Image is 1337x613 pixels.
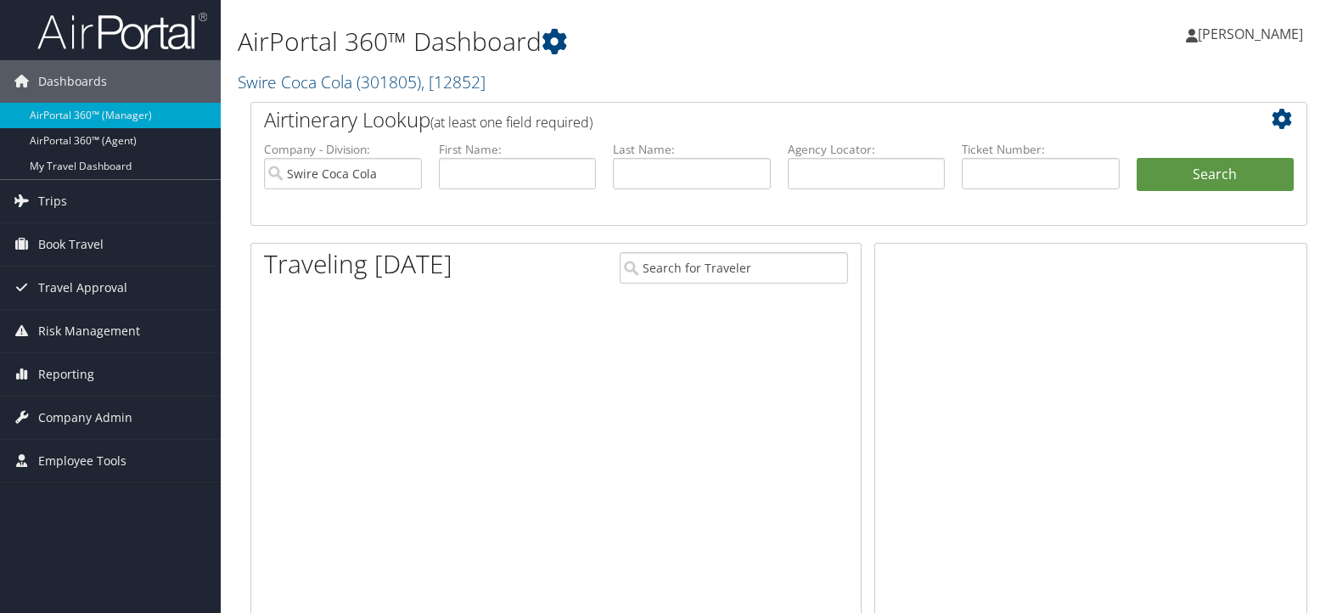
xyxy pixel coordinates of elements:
[1186,8,1320,59] a: [PERSON_NAME]
[38,223,104,266] span: Book Travel
[788,141,946,158] label: Agency Locator:
[37,11,207,51] img: airportal-logo.png
[238,24,959,59] h1: AirPortal 360™ Dashboard
[38,353,94,396] span: Reporting
[38,180,67,222] span: Trips
[962,141,1120,158] label: Ticket Number:
[38,267,127,309] span: Travel Approval
[421,70,486,93] span: , [ 12852 ]
[264,246,452,282] h1: Traveling [DATE]
[613,141,771,158] label: Last Name:
[1137,158,1295,192] button: Search
[430,113,593,132] span: (at least one field required)
[357,70,421,93] span: ( 301805 )
[38,310,140,352] span: Risk Management
[238,70,486,93] a: Swire Coca Cola
[38,440,126,482] span: Employee Tools
[38,396,132,439] span: Company Admin
[264,141,422,158] label: Company - Division:
[264,105,1205,134] h2: Airtinerary Lookup
[439,141,597,158] label: First Name:
[1198,25,1303,43] span: [PERSON_NAME]
[620,252,848,284] input: Search for Traveler
[38,60,107,103] span: Dashboards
